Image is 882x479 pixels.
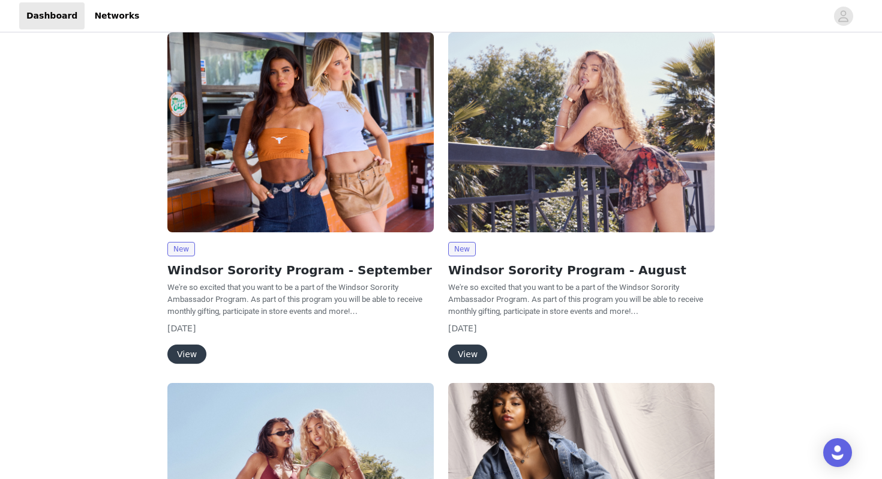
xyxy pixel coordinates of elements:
h2: Windsor Sorority Program - September [167,261,434,279]
span: [DATE] [167,324,196,333]
span: New [448,242,476,256]
button: View [167,345,206,364]
span: [DATE] [448,324,476,333]
div: avatar [838,7,849,26]
a: Dashboard [19,2,85,29]
span: We're so excited that you want to be a part of the Windsor Sorority Ambassador Program. As part o... [167,283,422,316]
a: Networks [87,2,146,29]
h2: Windsor Sorority Program - August [448,261,715,279]
a: View [167,350,206,359]
span: New [167,242,195,256]
button: View [448,345,487,364]
div: Open Intercom Messenger [823,438,852,467]
img: Windsor [167,32,434,232]
img: Windsor [448,32,715,232]
span: We're so excited that you want to be a part of the Windsor Sorority Ambassador Program. As part o... [448,283,703,316]
a: View [448,350,487,359]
